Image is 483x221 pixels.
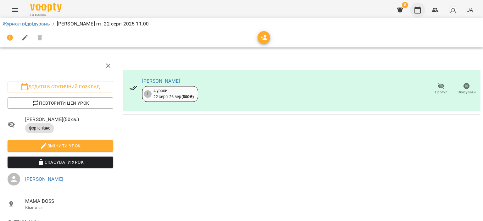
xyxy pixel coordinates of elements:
b: ( 500 ₴ ) [181,94,194,99]
a: [PERSON_NAME] [142,78,180,84]
p: [PERSON_NAME] пт, 22 серп 2025 11:00 [57,20,149,28]
button: Скасувати Урок [8,157,113,168]
button: Прогул [428,80,454,98]
button: Menu [8,3,23,18]
button: Повторити цей урок [8,97,113,109]
span: Скасувати [458,90,476,95]
img: Voopty Logo [30,3,62,12]
span: 5 [402,2,408,8]
span: фортепіано [25,125,54,131]
span: UA [466,7,473,13]
span: Змінити урок [13,142,108,150]
img: avatar_s.png [449,6,458,14]
span: For Business [30,13,62,17]
span: Додати в статичний розклад [13,83,108,91]
p: Кімната [25,205,113,211]
button: Змінити урок [8,140,113,152]
div: 4 уроки 22 серп - 26 вер [153,88,194,100]
a: Журнал відвідувань [3,21,50,27]
button: Додати в статичний розклад [8,81,113,92]
span: Повторити цей урок [13,99,108,107]
span: MAMA BOSS [25,197,113,205]
nav: breadcrumb [3,20,480,28]
div: 1 [144,90,152,98]
span: Прогул [435,90,447,95]
button: Скасувати [454,80,479,98]
button: UA [464,4,475,16]
span: Скасувати Урок [13,158,108,166]
li: / [53,20,54,28]
span: [PERSON_NAME] ( 50 хв. ) [25,116,113,123]
a: [PERSON_NAME] [25,176,63,182]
